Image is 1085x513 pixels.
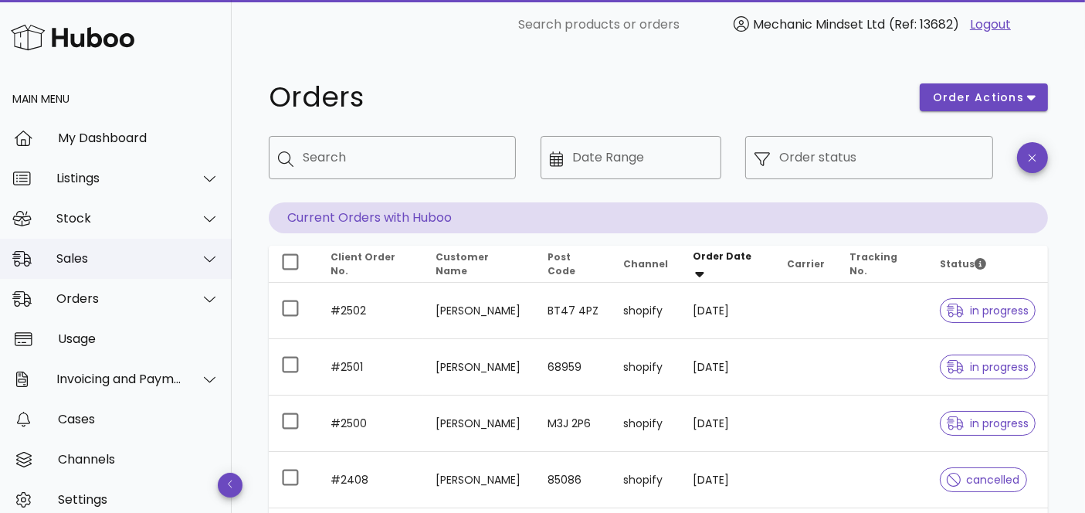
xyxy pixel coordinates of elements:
td: [DATE] [680,396,774,452]
td: shopify [611,452,680,508]
div: Sales [56,251,182,266]
span: in progress [947,418,1029,429]
div: Stock [56,211,182,226]
h1: Orders [269,83,901,111]
span: in progress [947,305,1029,316]
p: Current Orders with Huboo [269,202,1048,233]
div: Cases [58,412,219,426]
th: Client Order No. [318,246,423,283]
span: (Ref: 13682) [889,15,959,33]
span: Order Date [693,250,751,263]
div: Orders [56,291,182,306]
td: M3J 2P6 [535,396,612,452]
span: Mechanic Mindset Ltd [753,15,885,33]
td: #2408 [318,452,423,508]
div: Channels [58,452,219,467]
td: shopify [611,339,680,396]
span: Post Code [548,250,575,277]
span: Tracking No. [849,250,897,277]
td: BT47 4PZ [535,283,612,339]
td: [DATE] [680,339,774,396]
span: Customer Name [436,250,489,277]
span: Status [940,257,986,270]
td: #2502 [318,283,423,339]
th: Order Date: Sorted descending. Activate to remove sorting. [680,246,774,283]
td: #2501 [318,339,423,396]
div: My Dashboard [58,131,219,145]
th: Carrier [775,246,837,283]
td: [PERSON_NAME] [423,339,535,396]
th: Customer Name [423,246,535,283]
a: Logout [970,15,1011,34]
td: [PERSON_NAME] [423,452,535,508]
td: 85086 [535,452,612,508]
th: Channel [611,246,680,283]
th: Post Code [535,246,612,283]
span: in progress [947,362,1029,372]
span: order actions [932,90,1025,106]
div: Listings [56,171,182,185]
td: #2500 [318,396,423,452]
td: shopify [611,283,680,339]
td: [DATE] [680,452,774,508]
td: 68959 [535,339,612,396]
button: order actions [920,83,1048,111]
td: shopify [611,396,680,452]
img: Huboo Logo [11,21,134,54]
span: Channel [623,257,668,270]
div: Invoicing and Payments [56,372,182,386]
span: cancelled [947,474,1020,485]
div: Settings [58,492,219,507]
td: [DATE] [680,283,774,339]
span: Client Order No. [331,250,395,277]
th: Tracking No. [837,246,927,283]
td: [PERSON_NAME] [423,396,535,452]
div: Usage [58,331,219,346]
th: Status [927,246,1048,283]
span: Carrier [787,257,825,270]
td: [PERSON_NAME] [423,283,535,339]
